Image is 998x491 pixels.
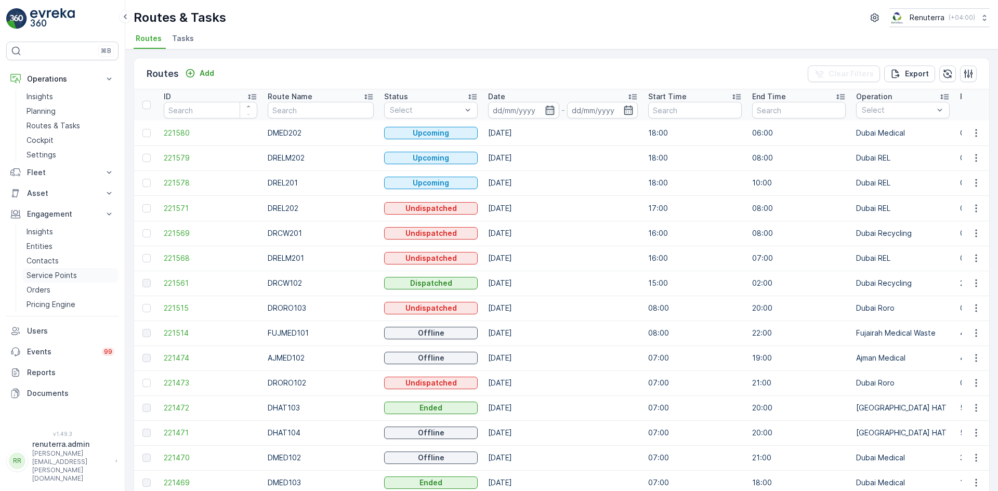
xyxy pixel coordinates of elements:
p: Upcoming [413,128,449,138]
td: Dubai REL [851,246,955,271]
p: Routes & Tasks [134,9,226,26]
div: Toggle Row Selected [142,204,151,213]
p: ⌘B [101,47,111,55]
button: Upcoming [384,152,478,164]
button: Offline [384,352,478,364]
td: [GEOGRAPHIC_DATA] HAT [851,420,955,445]
td: 20:00 [747,395,851,420]
p: Asset [27,188,98,198]
a: 221471 [164,428,257,438]
button: Fleet [6,162,119,183]
p: Contacts [27,256,59,266]
td: 21:00 [747,445,851,470]
input: Search [164,102,257,118]
p: Offline [418,428,444,438]
td: Dubai Medical [851,445,955,470]
a: 221474 [164,353,257,363]
div: Toggle Row Selected [142,129,151,137]
td: [DATE] [483,420,643,445]
div: Toggle Row Selected [142,179,151,187]
p: Clear Filters [829,69,874,79]
td: DHAT103 [262,395,379,420]
td: 07:00 [643,370,747,395]
div: Toggle Row Selected [142,479,151,487]
p: Offline [418,328,444,338]
td: 02:00 [747,271,851,296]
td: Dubai Recycling [851,271,955,296]
button: Undispatched [384,302,478,314]
td: 16:00 [643,246,747,271]
td: FUJMED101 [262,321,379,346]
p: Operation [856,91,892,102]
td: Ajman Medical [851,346,955,370]
td: [DATE] [483,296,643,321]
td: [DATE] [483,271,643,296]
td: 18:00 [643,121,747,145]
a: 221578 [164,178,257,188]
span: 221514 [164,328,257,338]
div: Toggle Row Selected [142,379,151,387]
p: Entities [27,241,52,251]
button: Asset [6,183,119,204]
td: 07:00 [643,445,747,470]
p: 99 [104,348,112,356]
span: 221472 [164,403,257,413]
a: Cockpit [22,133,119,148]
button: Add [181,67,218,79]
div: Toggle Row Selected [142,354,151,362]
button: Undispatched [384,227,478,240]
input: Search [648,102,742,118]
td: DRORO103 [262,296,379,321]
td: [DATE] [483,346,643,370]
td: Dubai Recycling [851,221,955,246]
button: Dispatched [384,277,478,289]
p: Events [27,347,96,357]
p: Orders [27,285,50,295]
td: 15:00 [643,271,747,296]
a: Pricing Engine [22,297,119,312]
div: Toggle Row Selected [142,429,151,437]
p: Undispatched [405,303,457,313]
span: v 1.49.3 [6,431,119,437]
span: 221568 [164,253,257,263]
p: - [561,104,565,116]
td: 08:00 [747,195,851,221]
button: Ended [384,402,478,414]
td: DMED202 [262,121,379,145]
p: Routes & Tasks [27,121,80,131]
p: Engagement [27,209,98,219]
td: Dubai Roro [851,370,955,395]
td: 16:00 [643,221,747,246]
p: Select [862,105,934,115]
p: Users [27,326,114,336]
p: Service Points [27,270,77,281]
a: 221470 [164,453,257,463]
span: 221515 [164,303,257,313]
td: 08:00 [643,296,747,321]
a: Insights [22,89,119,104]
p: Pricing Engine [27,299,75,310]
div: Toggle Row Selected [142,304,151,312]
td: [DATE] [483,121,643,145]
p: Insights [27,227,53,237]
p: Dispatched [410,278,452,288]
td: DREL201 [262,170,379,195]
td: 20:00 [747,296,851,321]
td: Dubai REL [851,145,955,170]
input: Search [268,102,374,118]
a: 221473 [164,378,257,388]
a: Routes & Tasks [22,118,119,133]
td: 20:00 [747,420,851,445]
td: DHAT104 [262,420,379,445]
img: Screenshot_2024-07-26_at_13.33.01.png [889,12,905,23]
p: Upcoming [413,178,449,188]
td: [DATE] [483,195,643,221]
a: Documents [6,383,119,404]
button: Engagement [6,204,119,224]
td: 17:00 [643,195,747,221]
td: [DATE] [483,370,643,395]
a: 221579 [164,153,257,163]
